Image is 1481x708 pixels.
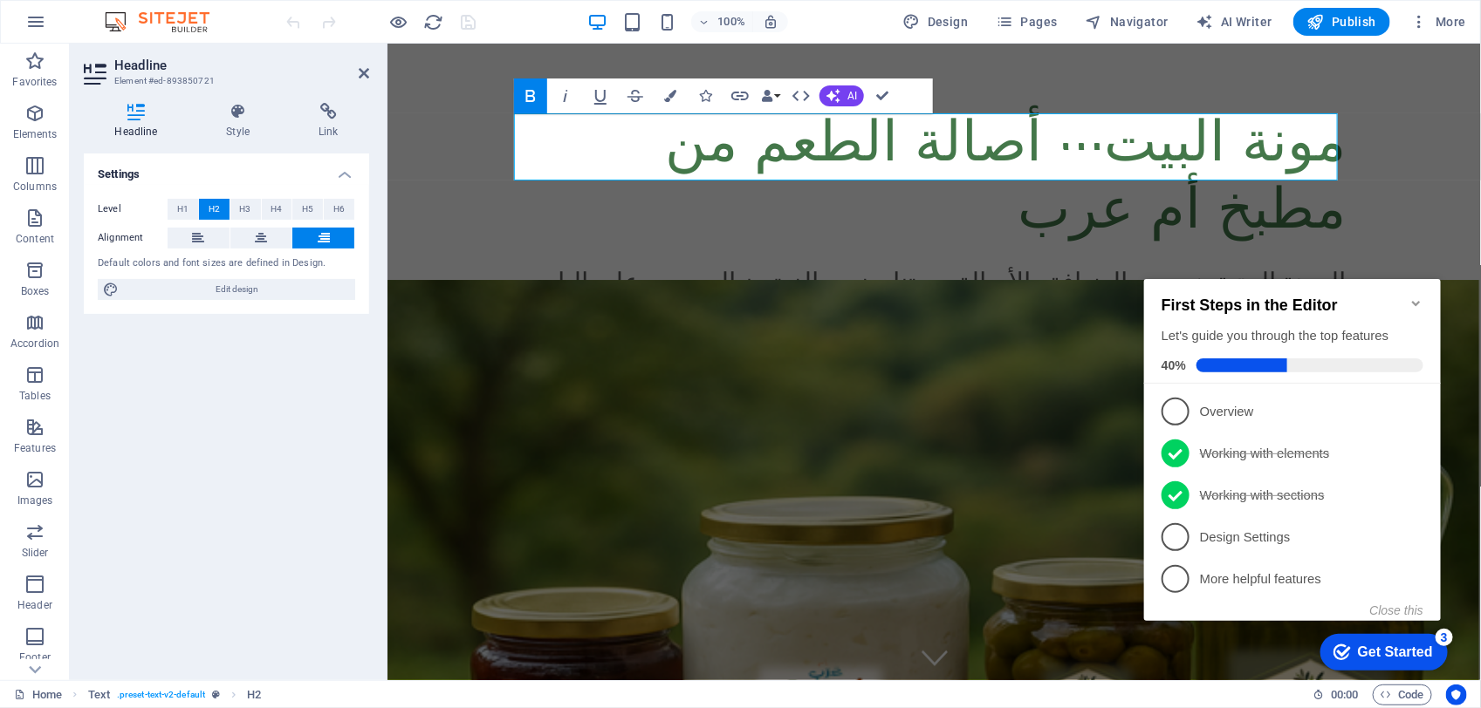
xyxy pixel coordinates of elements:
[98,228,168,248] label: Alignment
[7,262,304,303] li: Design Settings
[1307,13,1376,31] span: Publish
[847,91,857,101] span: AI
[24,104,59,118] span: 40%
[98,279,355,300] button: Edit design
[1373,684,1432,705] button: Code
[221,390,296,405] div: Get Started
[989,8,1064,36] button: Pages
[272,42,286,56] div: Minimize checklist
[1190,8,1279,36] button: AI Writer
[1404,8,1473,36] button: More
[98,199,168,220] label: Level
[98,256,355,271] div: Default colors and font sizes are defined in Design.
[514,78,547,113] button: Bold (Ctrl+B)
[88,684,110,705] span: Click to select. Double-click to edit
[13,180,57,194] p: Columns
[117,684,205,705] span: . preset-text-v2-default
[333,199,345,220] span: H6
[14,684,62,705] a: Click to cancel selection. Double-click to open Pages
[212,690,220,699] i: This element is a customizable preset
[1446,684,1467,705] button: Usercentrics
[896,8,976,36] button: Design
[1331,684,1358,705] span: 00 00
[22,546,49,560] p: Slider
[262,199,292,220] button: H4
[424,12,444,32] i: Reload page
[1079,8,1176,36] button: Navigator
[1313,684,1359,705] h6: Session time
[691,11,753,32] button: 100%
[1293,8,1390,36] button: Publish
[302,199,313,220] span: H5
[1086,13,1169,31] span: Navigator
[84,153,369,185] h4: Settings
[168,199,198,220] button: H1
[996,13,1057,31] span: Pages
[584,78,617,113] button: Underline (Ctrl+U)
[1411,13,1466,31] span: More
[21,284,50,298] p: Boxes
[7,136,304,178] li: Overview
[24,72,286,91] div: Let's guide you through the top features
[124,279,350,300] span: Edit design
[549,78,582,113] button: Italic (Ctrl+I)
[723,78,757,113] button: Link
[233,349,286,363] button: Close this
[240,199,251,220] span: H3
[88,684,262,705] nav: breadcrumb
[100,11,231,32] img: Editor Logo
[195,103,288,140] h4: Style
[388,11,409,32] button: Click here to leave preview mode and continue editing
[689,78,722,113] button: Icons
[785,78,818,113] button: HTML
[324,199,354,220] button: H6
[292,199,323,220] button: H5
[7,220,304,262] li: Working with sections
[199,199,230,220] button: H2
[230,199,261,220] button: H3
[896,8,976,36] div: Design (Ctrl+Alt+Y)
[183,379,311,416] div: Get Started 3 items remaining, 40% complete
[717,11,745,32] h6: 100%
[866,78,899,113] button: Confirm (Ctrl+⏎)
[209,199,220,220] span: H2
[1381,684,1424,705] span: Code
[24,42,286,60] h2: First Steps in the Editor
[13,127,58,141] p: Elements
[654,78,687,113] button: Colors
[63,316,272,334] p: More helpful features
[271,199,282,220] span: H4
[247,684,261,705] span: Click to select. Double-click to edit
[19,389,51,403] p: Tables
[63,190,272,208] p: Working with elements
[619,78,652,113] button: Strikethrough
[298,374,316,391] div: 3
[758,78,783,113] button: Data Bindings
[903,13,969,31] span: Design
[177,199,189,220] span: H1
[114,73,334,89] h3: Element #ed-893850721
[278,75,959,198] strong: مونة البيت… أصالة الطعم من مطبخ أم عرب
[114,58,369,73] h2: Headline
[1196,13,1272,31] span: AI Writer
[12,75,57,89] p: Favorites
[16,232,54,246] p: Content
[17,494,53,507] p: Images
[1343,688,1346,701] span: :
[84,103,195,140] h4: Headline
[14,441,56,455] p: Features
[423,11,444,32] button: reload
[63,232,272,250] p: Working with sections
[763,14,778,30] i: On resize automatically adjust zoom level to fit chosen device.
[17,598,52,612] p: Header
[19,650,51,664] p: Footer
[7,303,304,345] li: More helpful features
[63,274,272,292] p: Design Settings
[10,337,59,351] p: Accordion
[819,85,864,106] button: AI
[7,178,304,220] li: Working with elements
[288,103,369,140] h4: Link
[63,148,272,167] p: Overview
